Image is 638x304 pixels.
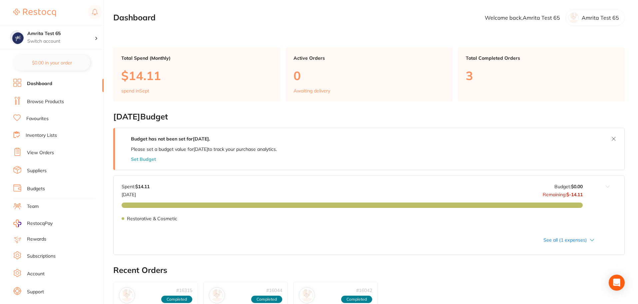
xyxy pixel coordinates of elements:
[27,271,45,277] a: Account
[121,289,133,302] img: Henry Schein Halas
[27,149,54,156] a: View Orders
[543,189,583,197] p: Remaining:
[122,189,150,197] p: [DATE]
[554,184,583,189] p: Budget:
[294,88,330,93] p: Awaiting delivery
[566,192,583,198] strong: $-14.11
[27,203,39,210] a: Team
[27,220,53,227] span: RestocqPay
[582,15,619,21] p: Amrita Test 65
[121,55,272,61] p: Total Spend (Monthly)
[571,184,583,190] strong: $0.00
[27,236,46,243] a: Rewards
[26,115,49,122] a: Favourites
[27,30,95,37] h4: Amrita Test 65
[27,289,44,295] a: Support
[113,266,625,275] h2: Recent Orders
[113,112,625,121] h2: [DATE] Budget
[458,47,625,101] a: Total Completed Orders3
[131,136,210,142] strong: Budget has not been set for [DATE] .
[485,15,560,21] p: Welcome back, Amrita Test 65
[286,47,452,101] a: Active Orders0Awaiting delivery
[13,220,21,227] img: RestocqPay
[176,288,192,293] p: # 16315
[131,157,156,162] button: Set Budget
[27,80,52,87] a: Dashboard
[122,184,150,189] p: Spent:
[27,98,64,105] a: Browse Products
[26,132,57,139] a: Inventory Lists
[609,275,625,291] div: Open Intercom Messenger
[121,69,272,82] p: $14.11
[27,168,47,174] a: Suppliers
[113,47,280,101] a: Total Spend (Monthly)$14.11spend inSept
[266,288,282,293] p: # 16044
[294,55,444,61] p: Active Orders
[27,253,56,260] a: Subscriptions
[131,146,277,152] p: Please set a budget value for [DATE] to track your purchase analytics.
[27,38,95,45] p: Switch account
[27,186,45,192] a: Budgets
[341,296,372,303] span: Completed
[466,69,617,82] p: 3
[13,9,56,17] img: Restocq Logo
[113,13,156,22] h2: Dashboard
[135,184,150,190] strong: $14.11
[211,289,223,302] img: Henry Schein Halas
[121,88,149,93] p: spend in Sept
[356,288,372,293] p: # 16042
[466,55,617,61] p: Total Completed Orders
[251,296,282,303] span: Completed
[161,296,192,303] span: Completed
[294,69,444,82] p: 0
[127,216,177,221] p: Restorative & Cosmetic
[13,55,90,71] button: $0.00 in your order
[301,289,313,302] img: Henry Schein Halas
[13,220,53,227] a: RestocqPay
[13,5,56,20] a: Restocq Logo
[10,31,24,44] img: Amrita Test 65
